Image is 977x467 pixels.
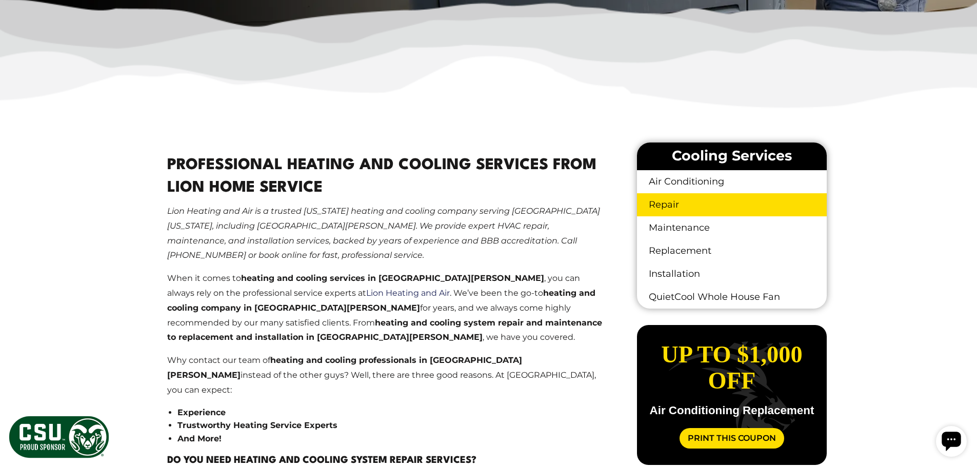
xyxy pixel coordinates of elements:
a: Air Conditioning [637,170,826,193]
a: Repair [637,193,826,216]
img: CSU Sponsor Badge [8,415,110,459]
strong: Trustworthy Heating Service Experts [177,420,337,430]
strong: heating and cooling services in [GEOGRAPHIC_DATA][PERSON_NAME] [241,273,544,283]
a: QuietCool Whole House Fan [637,286,826,309]
a: Lion Heating and Air [366,288,450,298]
p: Why contact our team of instead of the other guys? Well, there are three good reasons. At [GEOGRA... [167,353,608,397]
span: Up to $1,000 off [661,341,802,394]
a: Replacement [637,239,826,262]
a: Maintenance [637,216,826,239]
a: Print This Coupon [680,428,784,449]
strong: And More! [177,434,222,443]
strong: heating and cooling professionals in [GEOGRAPHIC_DATA][PERSON_NAME] [167,355,522,380]
a: Installation [637,262,826,286]
h2: Professional Heating And Cooling Services From Lion Home Service [167,154,608,200]
li: Cooling Services [637,143,826,170]
div: Open chat widget [4,4,35,35]
strong: Experience [177,408,226,417]
strong: heating and cooling system repair and maintenance to replacement and installation in [GEOGRAPHIC_... [167,318,602,342]
em: Lion Heating and Air is a trusted [US_STATE] heating and cooling company serving [GEOGRAPHIC_DATA... [167,206,600,260]
p: Air Conditioning Replacement [645,405,818,416]
p: When it comes to , you can always rely on the professional service experts at . We’ve been the go... [167,271,608,345]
